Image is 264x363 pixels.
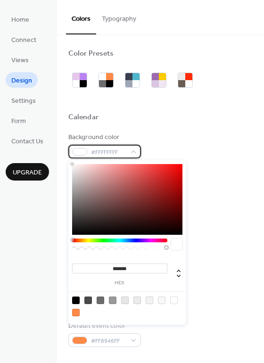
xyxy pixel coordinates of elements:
[109,297,116,304] div: rgb(153, 153, 153)
[11,56,29,66] span: Views
[11,35,36,45] span: Connect
[72,309,80,316] div: rgb(255, 137, 70)
[11,137,43,147] span: Contact Us
[6,92,41,108] a: Settings
[6,52,34,67] a: Views
[6,113,32,128] a: Form
[68,132,139,142] div: Background color
[6,163,49,181] button: Upgrade
[170,297,178,304] div: rgb(255, 255, 255)
[13,168,42,178] span: Upgrade
[84,297,92,304] div: rgb(74, 74, 74)
[91,148,126,157] span: #FFFFFFFF
[6,32,42,47] a: Connect
[68,321,139,331] div: Default event color
[72,280,167,286] label: hex
[158,297,165,304] div: rgb(248, 248, 248)
[97,297,104,304] div: rgb(108, 108, 108)
[11,96,36,106] span: Settings
[11,116,26,126] span: Form
[121,297,129,304] div: rgb(231, 231, 231)
[91,336,126,346] span: #FF8946FF
[11,15,29,25] span: Home
[68,113,99,123] div: Calendar
[133,297,141,304] div: rgb(235, 235, 235)
[68,49,114,59] div: Color Presets
[6,72,38,88] a: Design
[72,297,80,304] div: rgb(0, 0, 0)
[146,297,153,304] div: rgb(243, 243, 243)
[6,133,49,148] a: Contact Us
[11,76,32,86] span: Design
[6,11,35,27] a: Home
